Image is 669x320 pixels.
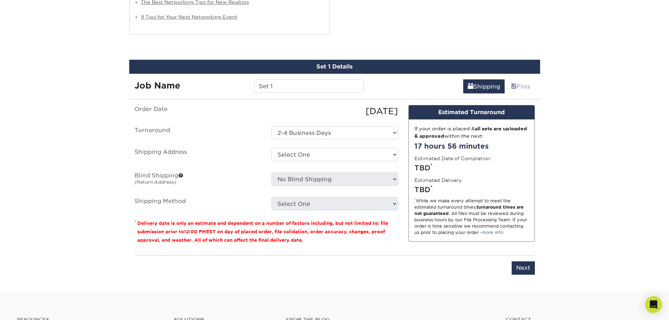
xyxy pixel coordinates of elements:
[414,204,524,216] strong: turnaround times are not guaranteed
[266,105,403,118] div: [DATE]
[129,148,266,164] label: Shipping Address
[414,184,529,195] div: TBD
[468,83,473,90] span: shipping
[135,80,180,91] strong: Job Name
[482,230,503,235] a: more info
[512,261,535,275] input: Next
[645,296,662,313] div: Open Intercom Messenger
[414,163,529,173] div: TBD
[129,60,540,74] div: Set 1 Details
[414,177,463,184] label: Estimated Delivery:
[129,105,266,118] label: Order Date
[414,126,527,138] strong: all sets are uploaded & approved
[414,155,492,162] label: Estimated Date of Completion:
[129,126,266,139] label: Turnaround
[129,197,266,210] label: Shipping Method
[254,79,363,93] input: Enter a job name
[137,221,388,243] small: Delivery date is only an estimate and dependent on a number of factors including, but not limited...
[511,83,517,90] span: files
[129,172,266,189] label: Blind Shipping
[414,198,529,236] div: While we make every attempt to meet the estimated turnaround times; . All files must be reviewed ...
[135,179,176,185] small: (Return Address)
[184,229,206,234] span: 12:00 PM
[409,105,534,119] div: Estimated Turnaround
[414,125,529,139] div: If your order is placed & within the next:
[506,79,535,93] a: Files
[414,141,529,151] div: 17 hours 56 minutes
[463,79,505,93] a: Shipping
[141,14,237,20] a: 9 Tips for Your Next Networking Event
